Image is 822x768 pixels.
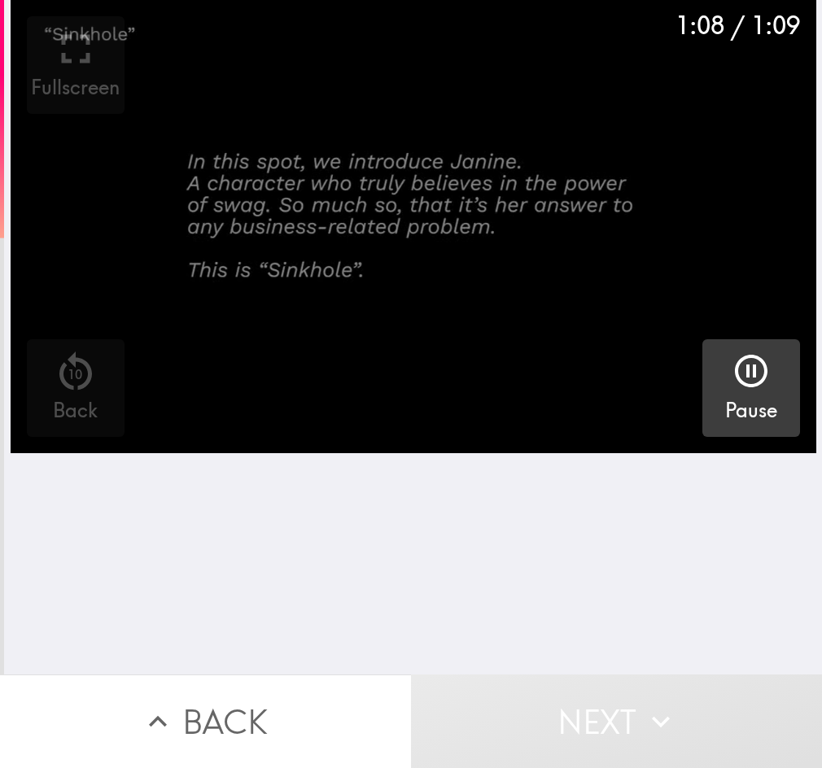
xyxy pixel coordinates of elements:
[411,674,822,768] button: Next
[725,397,777,425] h5: Pause
[27,16,125,114] button: Fullscreen
[676,8,800,42] div: 1:08 / 1:09
[68,365,82,383] p: 10
[27,339,125,437] button: 10Back
[53,397,98,425] h5: Back
[702,339,800,437] button: Pause
[31,74,120,102] h5: Fullscreen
